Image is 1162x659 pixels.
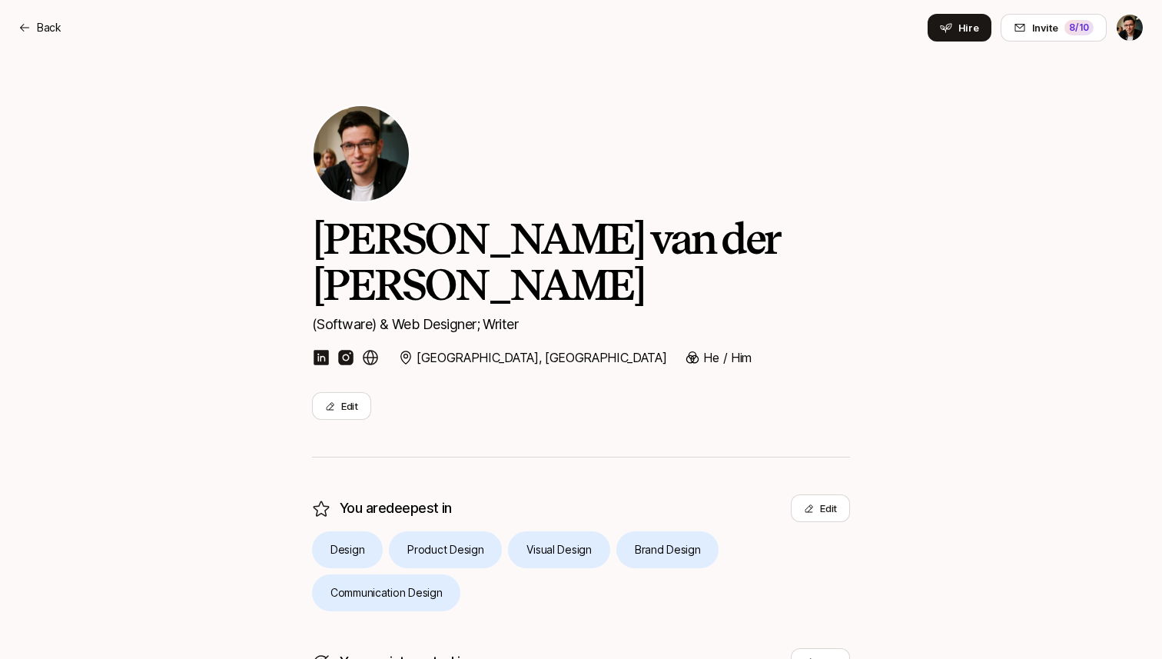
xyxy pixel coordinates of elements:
button: Hire [928,14,991,42]
span: Hire [958,20,979,35]
h2: [PERSON_NAME] van der [PERSON_NAME] [312,215,850,308]
p: [GEOGRAPHIC_DATA], [GEOGRAPHIC_DATA] [417,348,666,368]
img: Daniël van der Winden [314,106,409,201]
p: You are deepest in [340,498,452,519]
button: Invite8/10 [1001,14,1107,42]
div: 8 /10 [1064,20,1094,35]
p: Communication Design [330,584,442,602]
img: Daniël van der Winden [1117,15,1143,41]
img: instagram-logo [337,348,355,367]
button: Daniël van der Winden [1116,14,1144,42]
span: Invite [1032,20,1058,35]
p: Product Design [407,541,483,559]
p: Back [37,18,61,37]
button: Edit [312,392,371,420]
img: linkedin-logo [312,348,330,367]
p: He / Him [703,348,751,368]
button: Edit [791,494,850,522]
p: Brand Design [635,541,701,559]
img: custom-logo [361,348,380,367]
p: (Software) & Web Designer; Writer [312,314,850,335]
p: Visual Design [526,541,591,559]
p: Design [330,541,364,559]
